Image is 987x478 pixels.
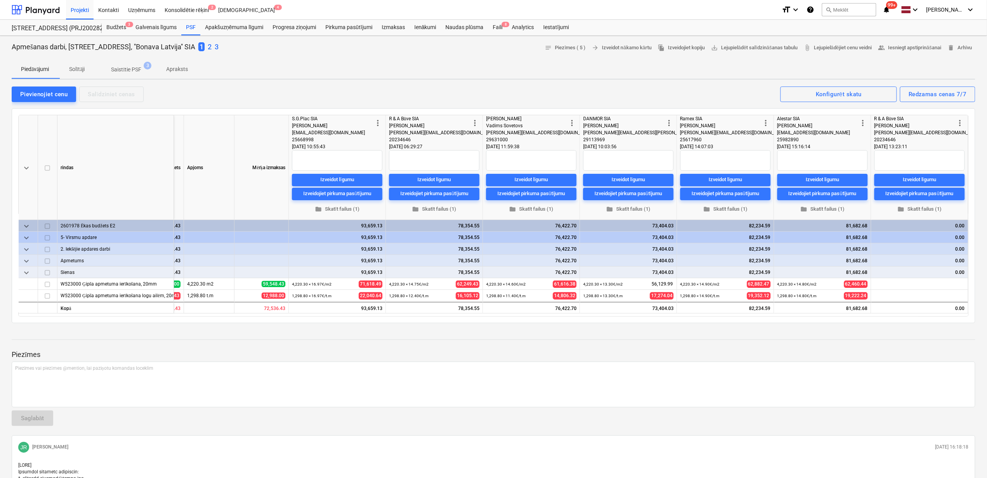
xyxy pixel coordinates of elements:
[61,267,170,278] div: Sienas
[389,267,480,278] div: 78,354.55
[956,118,965,128] span: more_vert
[292,232,382,243] div: 93,659.13
[874,267,965,278] div: 0.00
[486,143,577,150] div: [DATE] 11:59:38
[583,143,674,150] div: [DATE] 10:03:56
[874,203,965,215] button: Skatīt failus (1)
[456,292,480,300] span: 16,105.12
[208,5,216,10] span: 2
[583,203,674,215] button: Skatīt failus (1)
[658,44,665,51] span: file_copy
[502,22,509,27] span: 8
[377,20,410,35] div: Izmaksas
[22,256,31,266] span: keyboard_arrow_down
[125,22,133,27] span: 3
[497,189,565,198] div: Izveidojiet pirkuma pasūtījumu
[777,243,868,255] div: 81,682.68
[806,175,839,184] div: Izveidot līgumu
[389,203,480,215] button: Skatīt failus (1)
[680,243,771,255] div: 82,234.59
[878,204,962,213] span: Skatīt failus (1)
[386,302,483,313] div: 78,354.55
[20,444,27,450] span: JR
[61,232,170,243] div: 5- Virsmu apdare
[441,20,488,35] div: Naudas plūsma
[567,118,577,128] span: more_vert
[389,130,497,135] span: [PERSON_NAME][EMAIL_ADDRESS][DOMAIN_NAME]
[22,233,31,242] span: keyboard_arrow_down
[389,136,470,143] div: 20234646
[61,278,170,289] div: W523000 Ģipša apmetuma ierīkošana, 20mm
[606,206,613,213] span: folder
[944,42,975,54] button: Arhīvu
[295,204,379,213] span: Skatīt failus (1)
[389,232,480,243] div: 78,354.55
[777,282,817,286] small: 4,220.30 × 14.80€ / m2
[692,189,759,198] div: Izveidojiet pirkuma pasūtījumu
[111,66,141,74] p: Saistītie PSF
[777,294,817,298] small: 1,298.80 × 14.80€ / t.m
[486,282,526,286] small: 4,220.30 × 14.60€ / m2
[886,1,898,9] span: 99+
[486,243,577,255] div: 76,422.70
[486,255,577,267] div: 76,422.70
[215,42,219,52] button: 3
[822,3,876,16] button: Meklēt
[57,115,174,220] div: rindas
[680,143,771,150] div: [DATE] 14:07:03
[389,220,480,232] div: 78,354.55
[200,20,268,35] a: Apakšuzņēmuma līgumi
[486,220,577,232] div: 76,422.70
[680,122,761,129] div: [PERSON_NAME]
[274,5,282,10] span: 4
[292,173,382,186] button: Izveidot līgumu
[486,136,567,143] div: 29631000
[825,7,832,13] span: search
[583,243,674,255] div: 73,404.03
[777,187,868,200] button: Izveidojiet pirkuma pasūtījumu
[12,24,92,33] div: [STREET_ADDRESS] (PRJ2002826) 2601978
[198,42,205,52] button: 1
[583,232,674,243] div: 73,404.03
[57,302,174,313] div: Kopā
[292,143,382,150] div: [DATE] 10:55:43
[747,292,771,300] span: 19,352.12
[489,204,573,213] span: Skatīt failus (1)
[292,130,365,135] span: [EMAIL_ADDRESS][DOMAIN_NAME]
[303,189,371,198] div: Izveidojiet pirkuma pasūtījumu
[874,220,965,232] div: 0.00
[874,143,965,150] div: [DATE] 13:23:11
[373,118,382,128] span: more_vert
[592,43,652,52] span: Izveidot nākamo kārtu
[488,20,507,35] a: Faili8
[12,87,76,102] button: Pievienojiet cenu
[553,281,577,288] span: 61,616.38
[878,43,942,52] span: Iesniegt apstiprināšanai
[583,282,623,286] small: 4,220.30 × 13.30€ / m2
[389,187,480,200] button: Izveidojiet pirkuma pasūtījumu
[900,87,975,102] button: Redzamas cenas 7/7
[289,302,386,313] div: 93,659.13
[789,189,857,198] div: Izveidojiet pirkuma pasūtījumu
[874,130,983,135] span: [PERSON_NAME][EMAIL_ADDRESS][DOMAIN_NAME]
[680,232,771,243] div: 82,234.59
[680,267,771,278] div: 82,234.59
[184,278,235,290] div: 4,220.30 m2
[911,5,920,14] i: keyboard_arrow_down
[486,232,577,243] div: 76,422.70
[486,115,567,122] div: [PERSON_NAME]
[780,87,897,102] button: Konfigurēt skatu
[680,255,771,267] div: 82,234.59
[777,267,868,278] div: 81,682.68
[486,294,526,298] small: 1,298.80 × 11.40€ / t.m
[935,444,969,450] p: [DATE] 16:18:18
[507,20,539,35] a: Analytics
[874,136,956,143] div: 20234646
[12,350,975,359] p: Piezīmes
[389,255,480,267] div: 78,354.55
[268,20,321,35] a: Progresa ziņojumi
[651,281,674,287] span: 56,129.99
[198,42,205,51] span: 1
[392,204,476,213] span: Skatīt failus (1)
[874,122,956,129] div: [PERSON_NAME]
